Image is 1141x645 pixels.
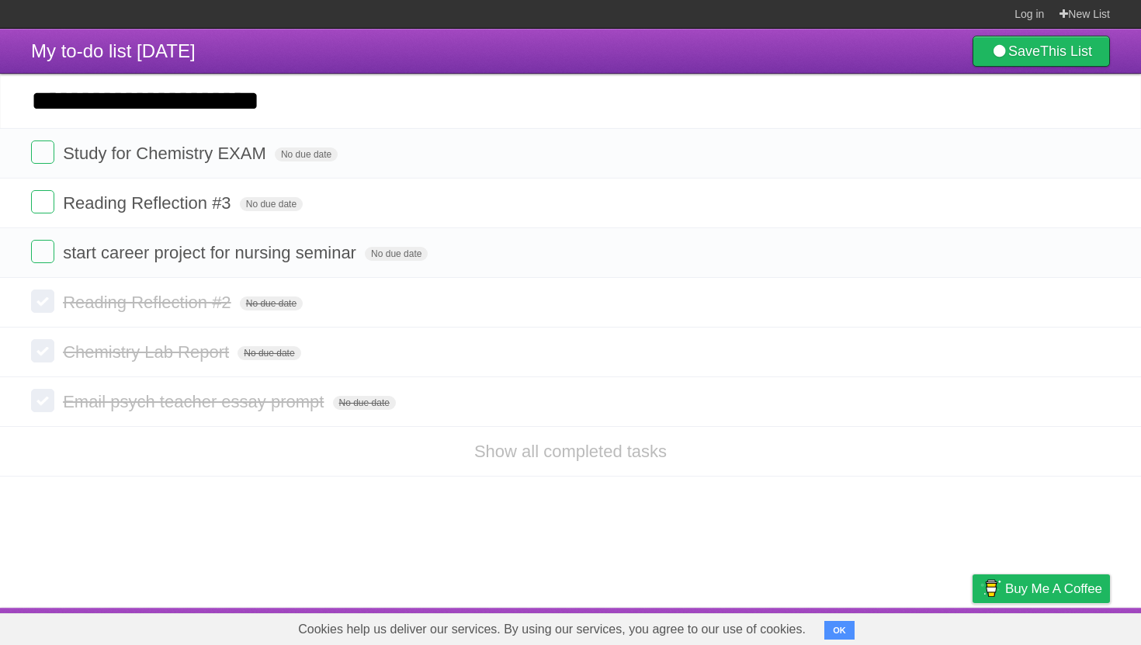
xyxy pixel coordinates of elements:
span: No due date [240,296,303,310]
label: Done [31,290,54,313]
span: Cookies help us deliver our services. By using our services, you agree to our use of cookies. [283,614,821,645]
span: Buy me a coffee [1005,575,1102,602]
b: This List [1040,43,1092,59]
span: start career project for nursing seminar [63,243,360,262]
span: Study for Chemistry EXAM [63,144,270,163]
span: Reading Reflection #2 [63,293,234,312]
span: No due date [275,147,338,161]
span: No due date [365,247,428,261]
a: Suggest a feature [1012,612,1110,641]
img: Buy me a coffee [980,575,1001,602]
label: Done [31,190,54,213]
a: Developers [817,612,880,641]
button: OK [824,621,855,640]
a: About [766,612,799,641]
label: Done [31,140,54,164]
span: No due date [333,396,396,410]
a: SaveThis List [973,36,1110,67]
a: Terms [900,612,934,641]
span: No due date [240,197,303,211]
span: Reading Reflection #3 [63,193,234,213]
label: Done [31,389,54,412]
span: Email psych teacher essay prompt [63,392,328,411]
span: Chemistry Lab Report [63,342,233,362]
a: Buy me a coffee [973,574,1110,603]
label: Done [31,339,54,362]
span: My to-do list [DATE] [31,40,196,61]
a: Privacy [952,612,993,641]
label: Done [31,240,54,263]
a: Show all completed tasks [474,442,667,461]
span: No due date [238,346,300,360]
